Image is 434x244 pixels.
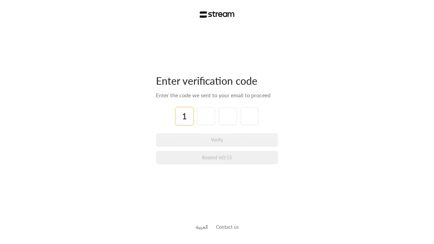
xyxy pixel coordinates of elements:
div: Enter the code we sent to your email to proceed [156,91,278,99]
img: Stream Logo [200,11,235,18]
a: العربية [196,221,208,233]
div: Enter verification code [156,74,278,87]
button: Contact us [216,223,239,230]
a: Contact us [216,224,239,230]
